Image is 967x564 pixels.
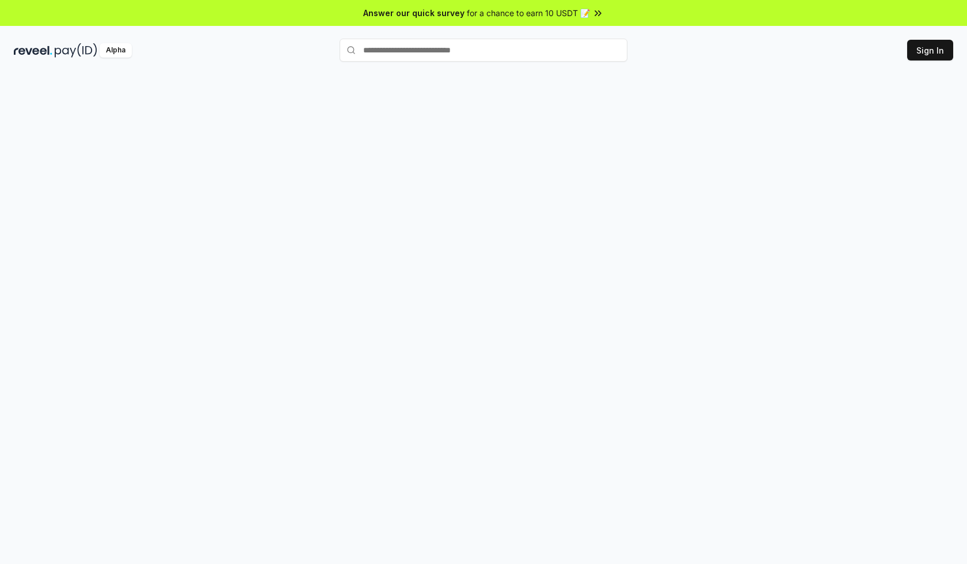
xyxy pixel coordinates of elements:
[467,7,590,19] span: for a chance to earn 10 USDT 📝
[55,43,97,58] img: pay_id
[14,43,52,58] img: reveel_dark
[100,43,132,58] div: Alpha
[907,40,953,60] button: Sign In
[363,7,465,19] span: Answer our quick survey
